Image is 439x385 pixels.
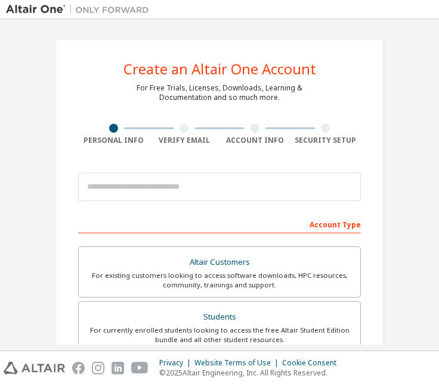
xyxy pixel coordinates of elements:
[194,358,282,368] div: Website Terms of Use
[72,362,85,374] img: facebook.svg
[137,83,302,102] div: For Free Trials, Licenses, Downloads, Learning & Documentation and so much more.
[78,136,149,145] div: Personal Info
[86,309,353,325] div: Students
[86,254,353,271] div: Altair Customers
[92,362,104,374] img: instagram.svg
[86,271,353,290] div: For existing customers looking to access software downloads, HPC resources, community, trainings ...
[159,368,344,378] p: © 2025 Altair Engineering, Inc. All Rights Reserved.
[290,136,361,145] div: Security Setup
[131,362,149,374] img: youtube.svg
[4,362,65,374] img: altair_logo.svg
[159,358,194,368] div: Privacy
[219,136,290,145] div: Account Info
[149,136,220,145] div: Verify Email
[112,362,124,374] img: linkedin.svg
[86,325,353,345] div: For currently enrolled students looking to access the free Altair Student Edition bundle and all ...
[78,214,361,233] div: Account Type
[282,358,344,368] div: Cookie Consent
[123,62,316,76] div: Create an Altair One Account
[6,4,155,15] img: Altair One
